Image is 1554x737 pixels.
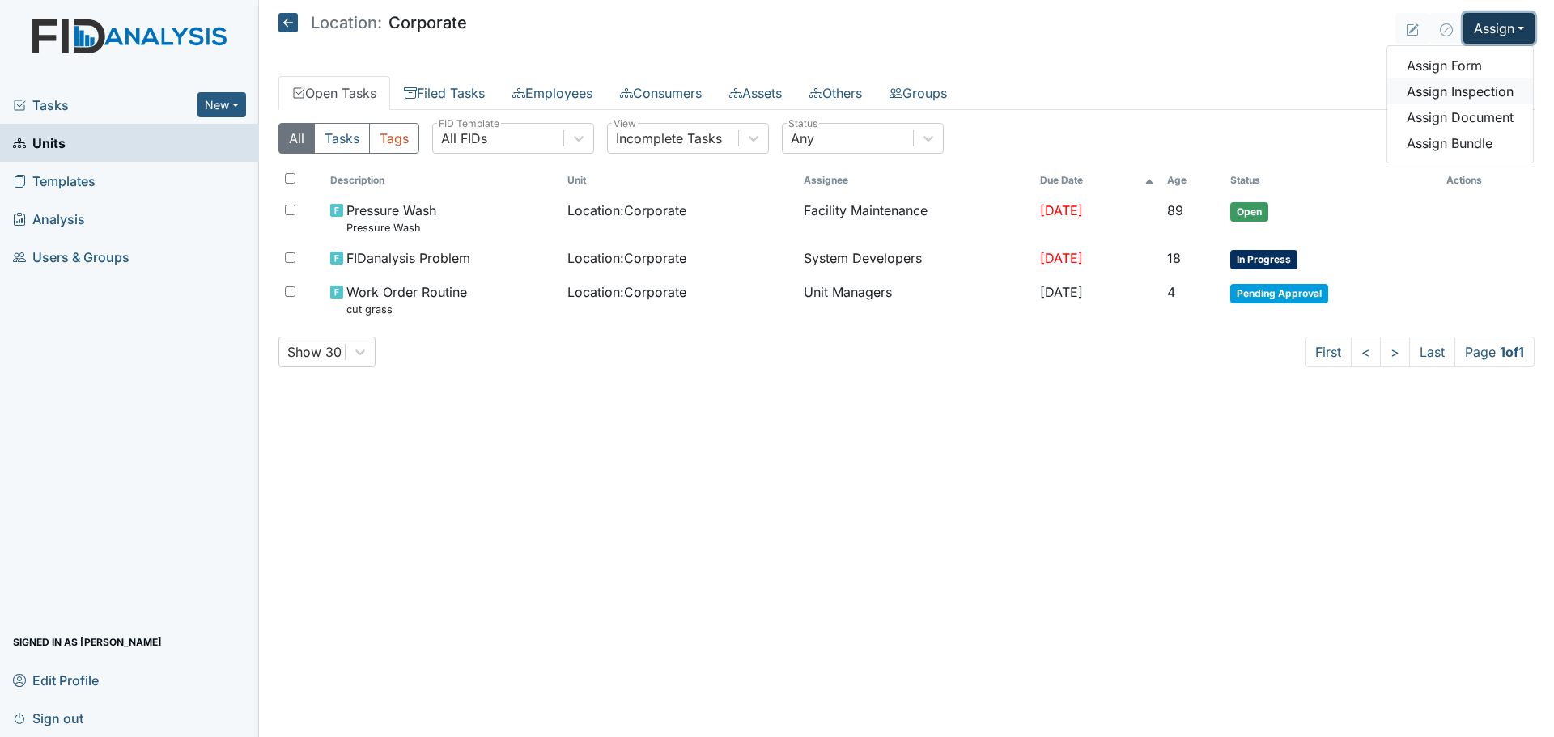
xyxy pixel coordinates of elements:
[796,76,876,110] a: Others
[1040,202,1083,218] span: [DATE]
[1387,53,1533,78] a: Assign Form
[561,167,797,194] th: Toggle SortBy
[314,123,370,154] button: Tasks
[1224,167,1440,194] th: Toggle SortBy
[278,123,1535,367] div: Open Tasks
[1040,250,1083,266] span: [DATE]
[797,276,1034,324] td: Unit Managers
[278,76,390,110] a: Open Tasks
[1387,78,1533,104] a: Assign Inspection
[390,76,499,110] a: Filed Tasks
[1454,337,1535,367] span: Page
[13,629,162,654] span: Signed in as [PERSON_NAME]
[1500,344,1524,360] strong: 1 of 1
[1040,284,1083,300] span: [DATE]
[197,92,246,117] button: New
[499,76,606,110] a: Employees
[369,123,419,154] button: Tags
[13,130,66,155] span: Units
[1305,337,1535,367] nav: task-pagination
[567,201,686,220] span: Location : Corporate
[13,244,129,269] span: Users & Groups
[346,201,436,235] span: Pressure Wash Pressure Wash
[1034,167,1161,194] th: Toggle SortBy
[1167,250,1181,266] span: 18
[1167,202,1183,218] span: 89
[346,282,467,317] span: Work Order Routine cut grass
[1387,104,1533,130] a: Assign Document
[567,248,686,268] span: Location : Corporate
[791,129,814,148] div: Any
[346,248,470,268] span: FIDanalysis Problem
[324,167,560,194] th: Toggle SortBy
[1351,337,1381,367] a: <
[285,173,295,184] input: Toggle All Rows Selected
[616,129,722,148] div: Incomplete Tasks
[1463,13,1535,44] button: Assign
[13,206,85,231] span: Analysis
[876,76,961,110] a: Groups
[1230,202,1268,222] span: Open
[1161,167,1224,194] th: Toggle SortBy
[1440,167,1521,194] th: Actions
[1305,337,1352,367] a: First
[797,194,1034,242] td: Facility Maintenance
[346,302,467,317] small: cut grass
[13,168,96,193] span: Templates
[278,13,467,32] h5: Corporate
[1230,284,1328,303] span: Pending Approval
[287,342,342,362] div: Show 30
[567,282,686,302] span: Location : Corporate
[278,123,315,154] button: All
[606,76,715,110] a: Consumers
[1230,250,1297,269] span: In Progress
[13,95,197,115] a: Tasks
[441,129,487,148] div: All FIDs
[1387,130,1533,156] a: Assign Bundle
[1380,337,1410,367] a: >
[1167,284,1175,300] span: 4
[13,705,83,731] span: Sign out
[797,242,1034,276] td: System Developers
[278,123,419,154] div: Type filter
[346,220,436,235] small: Pressure Wash
[715,76,796,110] a: Assets
[13,667,99,693] span: Edit Profile
[311,15,382,31] span: Location:
[1409,337,1455,367] a: Last
[797,167,1034,194] th: Assignee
